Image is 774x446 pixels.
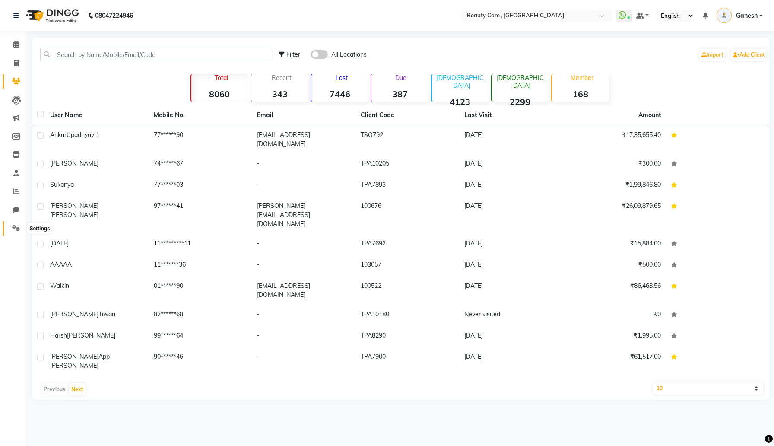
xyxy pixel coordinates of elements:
p: Recent [255,74,308,82]
td: Never visited [459,305,563,326]
p: Total [195,74,248,82]
strong: 343 [251,89,308,99]
th: User Name [45,105,149,125]
td: TPA10180 [355,305,459,326]
span: [PERSON_NAME] [67,331,115,339]
span: All Locations [331,50,367,59]
td: ₹86,468.56 [563,276,666,305]
td: ₹1,995.00 [563,326,666,347]
span: Sukanya [50,181,74,188]
td: [DATE] [459,276,563,305]
p: [DEMOGRAPHIC_DATA] [435,74,489,89]
strong: 4123 [432,96,489,107]
td: [DATE] [459,234,563,255]
th: Last Visit [459,105,563,125]
td: - [252,234,355,255]
span: [PERSON_NAME] [50,202,98,210]
td: 100676 [355,196,459,234]
th: Mobile No. [149,105,252,125]
td: [EMAIL_ADDRESS][DOMAIN_NAME] [252,125,355,154]
b: 08047224946 [95,3,133,28]
td: - [252,347,355,376]
span: [DATE] [50,239,69,247]
a: Import [699,49,726,61]
td: [DATE] [459,175,563,196]
td: ₹17,35,655.40 [563,125,666,154]
td: TPA10205 [355,154,459,175]
span: Ankur [50,131,67,139]
span: Filter [286,51,300,58]
p: Member [555,74,609,82]
td: 103057 [355,255,459,276]
td: ₹500.00 [563,255,666,276]
td: [DATE] [459,154,563,175]
div: Settings [27,223,52,234]
img: logo [22,3,81,28]
button: Next [69,383,86,395]
strong: 8060 [191,89,248,99]
td: ₹26,09,879.65 [563,196,666,234]
td: - [252,175,355,196]
td: TPA7900 [355,347,459,376]
td: - [252,305,355,326]
td: ₹61,517.00 [563,347,666,376]
td: - [252,255,355,276]
th: Email [252,105,355,125]
strong: 387 [371,89,428,99]
td: [DATE] [459,326,563,347]
span: AAAAA [50,261,72,268]
td: [DATE] [459,255,563,276]
td: [DATE] [459,347,563,376]
img: Ganesh [717,8,732,23]
p: Due [373,74,428,82]
td: 100522 [355,276,459,305]
td: [DATE] [459,196,563,234]
strong: 2299 [492,96,549,107]
span: [PERSON_NAME] [50,159,98,167]
td: TPA8290 [355,326,459,347]
td: - [252,326,355,347]
span: [PERSON_NAME] [50,353,98,360]
span: [PERSON_NAME] [50,310,98,318]
td: TSO792 [355,125,459,154]
span: tiwari [98,310,115,318]
strong: 7446 [311,89,368,99]
th: Client Code [355,105,459,125]
td: [DATE] [459,125,563,154]
td: - [252,154,355,175]
td: TPA7692 [355,234,459,255]
td: ₹0 [563,305,666,326]
td: ₹15,884.00 [563,234,666,255]
p: [DEMOGRAPHIC_DATA] [495,74,549,89]
span: Ganesh [736,11,758,20]
td: [EMAIL_ADDRESS][DOMAIN_NAME] [252,276,355,305]
span: Harsh [50,331,67,339]
input: Search by Name/Mobile/Email/Code [40,48,272,61]
strong: 168 [552,89,609,99]
span: walkin [50,282,69,290]
td: ₹300.00 [563,154,666,175]
a: Add Client [731,49,767,61]
span: Upadhyay 1 [67,131,99,139]
td: [PERSON_NAME][EMAIL_ADDRESS][DOMAIN_NAME] [252,196,355,234]
span: [PERSON_NAME] [50,211,98,219]
p: Lost [315,74,368,82]
td: TPA7893 [355,175,459,196]
td: ₹1,99,846.80 [563,175,666,196]
th: Amount [633,105,666,125]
